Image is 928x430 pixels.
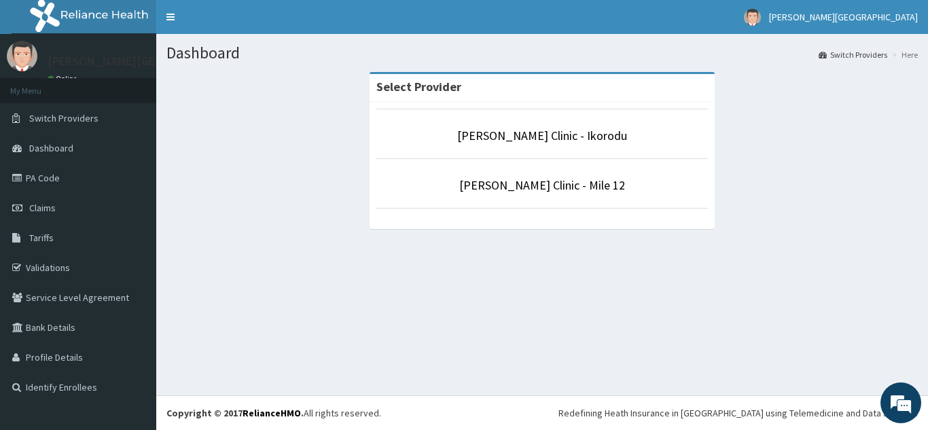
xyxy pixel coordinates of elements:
a: Switch Providers [819,49,887,60]
span: [PERSON_NAME][GEOGRAPHIC_DATA] [769,11,918,23]
a: RelianceHMO [243,407,301,419]
strong: Select Provider [376,79,461,94]
span: Dashboard [29,142,73,154]
a: Online [48,74,80,84]
footer: All rights reserved. [156,395,928,430]
img: User Image [7,41,37,71]
span: Tariffs [29,232,54,244]
h1: Dashboard [166,44,918,62]
span: Claims [29,202,56,214]
li: Here [889,49,918,60]
p: [PERSON_NAME][GEOGRAPHIC_DATA] [48,55,249,67]
img: User Image [744,9,761,26]
a: [PERSON_NAME] Clinic - Ikorodu [457,128,627,143]
a: [PERSON_NAME] Clinic - Mile 12 [459,177,625,193]
strong: Copyright © 2017 . [166,407,304,419]
div: Redefining Heath Insurance in [GEOGRAPHIC_DATA] using Telemedicine and Data Science! [558,406,918,420]
span: Switch Providers [29,112,99,124]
